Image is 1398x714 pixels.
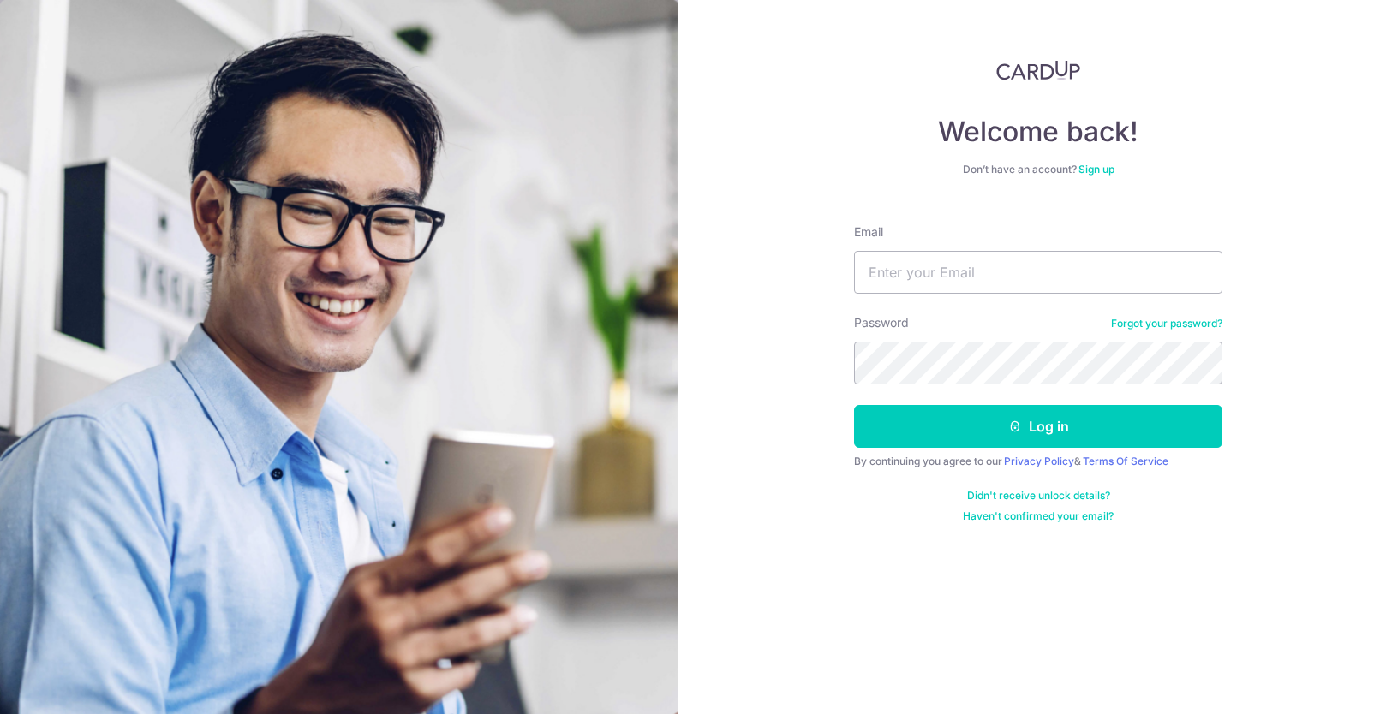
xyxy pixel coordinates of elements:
a: Haven't confirmed your email? [963,509,1114,523]
a: Sign up [1078,163,1114,176]
a: Privacy Policy [1004,455,1074,467]
h4: Welcome back! [854,115,1222,149]
a: Forgot your password? [1111,317,1222,330]
div: Don’t have an account? [854,163,1222,176]
div: By continuing you agree to our & [854,455,1222,468]
img: CardUp Logo [996,60,1080,80]
button: Log in [854,405,1222,448]
label: Email [854,223,883,241]
a: Terms Of Service [1083,455,1168,467]
label: Password [854,314,909,331]
input: Enter your Email [854,251,1222,294]
a: Didn't receive unlock details? [967,489,1110,503]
